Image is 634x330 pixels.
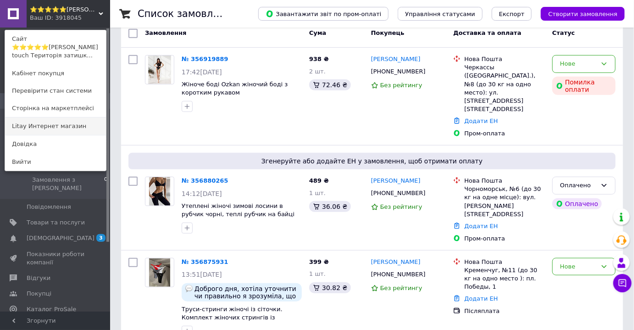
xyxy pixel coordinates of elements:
[541,7,625,21] button: Створити замовлення
[464,129,545,138] div: Пром-оплата
[552,29,575,36] span: Статус
[552,77,616,95] div: Помилка оплати
[369,187,428,199] div: [PHONE_NUMBER]
[182,81,288,96] a: Жіноче боді Ozkan жіночий боді з коротким рукавом
[195,285,298,300] span: Доброго дня, хотіла уточнити чи правильно я зрозуміла, що 399 грн коштує набір? Бо при оформленні...
[182,68,222,76] span: 17:42[DATE]
[309,258,329,265] span: 399 ₴
[464,223,498,229] a: Додати ЕН
[145,258,174,287] a: Фото товару
[369,66,428,78] div: [PHONE_NUMBER]
[464,177,545,185] div: Нова Пошта
[182,306,283,330] a: Труси-стринги жіночі із сіточки. Комплект жіночих стрингів із лямочками 4 шт. L
[405,11,475,17] span: Управління статусами
[453,29,521,36] span: Доставка та оплата
[104,176,107,192] span: 0
[27,290,51,298] span: Покупці
[266,10,381,18] span: Завантажити звіт по пром-оплаті
[5,153,106,171] a: Вийти
[145,177,174,206] a: Фото товару
[560,59,597,69] div: Нове
[309,56,329,62] span: 938 ₴
[5,65,106,82] a: Кабінет покупця
[27,218,85,227] span: Товари та послуги
[548,11,617,17] span: Створити замовлення
[371,55,421,64] a: [PERSON_NAME]
[464,185,545,218] div: Чорноморськ, №6 (до 30 кг на одне місце): вул. [PERSON_NAME][STREET_ADDRESS]
[464,117,498,124] a: Додати ЕН
[5,82,106,100] a: Перевірити стан системи
[32,176,104,192] span: Замовлення з [PERSON_NAME]
[138,8,231,19] h1: Список замовлень
[27,250,85,267] span: Показники роботи компанії
[309,282,351,293] div: 30.82 ₴
[148,56,171,84] img: Фото товару
[499,11,525,17] span: Експорт
[182,202,295,218] a: Утеплені жіночі зимові лосини в рубчик чорні, теплі рубчик на байці
[309,201,351,212] div: 36.06 ₴
[380,82,423,89] span: Без рейтингу
[371,29,405,36] span: Покупець
[27,234,95,242] span: [DEMOGRAPHIC_DATA]
[182,56,228,62] a: № 356919889
[30,14,68,22] div: Ваш ID: 3918045
[380,285,423,291] span: Без рейтингу
[560,181,597,190] div: Оплачено
[560,262,597,272] div: Нове
[96,234,106,242] span: 3
[149,177,171,206] img: Фото товару
[398,7,483,21] button: Управління статусами
[182,258,228,265] a: № 356875931
[464,63,545,113] div: Черкассы ([GEOGRAPHIC_DATA].), №8 (до 30 кг на одно место): ул. [STREET_ADDRESS] [STREET_ADDRESS]
[613,274,632,292] button: Чат з покупцем
[464,258,545,266] div: Нова Пошта
[464,235,545,243] div: Пром-оплата
[258,7,389,21] button: Завантажити звіт по пром-оплаті
[309,79,351,90] div: 72.46 ₴
[371,177,421,185] a: [PERSON_NAME]
[309,29,326,36] span: Cума
[464,295,498,302] a: Додати ЕН
[552,198,602,209] div: Оплачено
[464,307,545,315] div: Післяплата
[27,305,76,313] span: Каталог ProSale
[132,157,612,166] span: Згенеруйте або додайте ЕН у замовлення, щоб отримати оплату
[492,7,532,21] button: Експорт
[182,190,222,197] span: 14:12[DATE]
[464,55,545,63] div: Нова Пошта
[532,10,625,17] a: Створити замовлення
[309,270,326,277] span: 1 шт.
[5,100,106,117] a: Сторінка на маркетплейсі
[145,29,186,36] span: Замовлення
[30,6,99,14] span: ⭐⭐⭐⭐⭐Angel's touch Територія затишку та комфорту
[309,190,326,196] span: 1 шт.
[309,177,329,184] span: 489 ₴
[5,135,106,153] a: Довідка
[5,30,106,65] a: Сайт ⭐⭐⭐⭐⭐[PERSON_NAME] touch Територія затишк...
[27,274,50,282] span: Відгуки
[182,177,228,184] a: № 356880265
[5,117,106,135] a: Litay Интернет магазин
[145,55,174,84] a: Фото товару
[182,271,222,278] span: 13:51[DATE]
[27,203,71,211] span: Повідомлення
[185,285,193,292] img: :speech_balloon:
[149,258,171,287] img: Фото товару
[380,203,423,210] span: Без рейтингу
[369,268,428,280] div: [PHONE_NUMBER]
[371,258,421,267] a: [PERSON_NAME]
[464,266,545,291] div: Кременчуг, №11 (до 30 кг на одно место ): пл. Победы, 1
[309,68,326,75] span: 2 шт.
